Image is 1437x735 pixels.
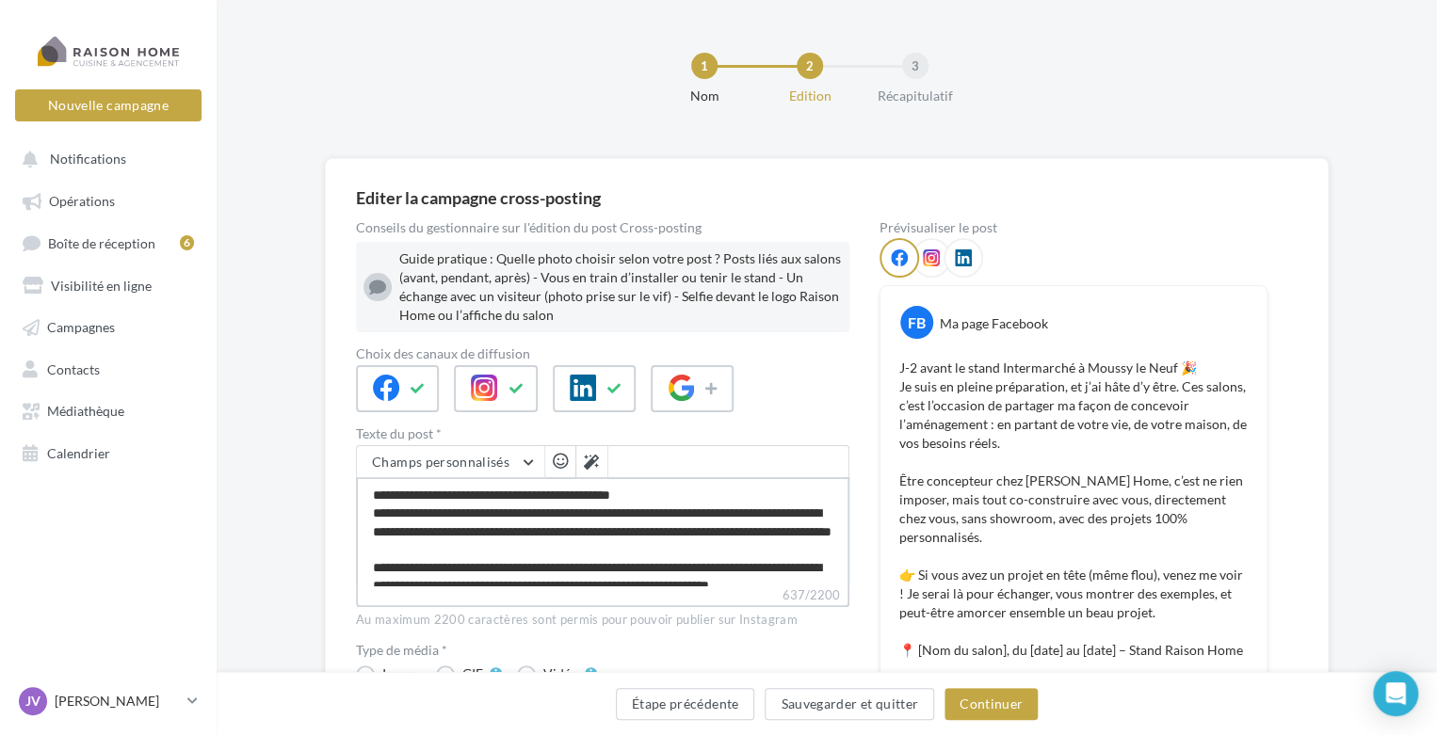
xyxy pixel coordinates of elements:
[356,612,849,629] div: Au maximum 2200 caractères sont permis pour pouvoir publier sur Instagram
[47,360,100,376] span: Contacts
[25,692,40,711] span: JV
[356,585,849,607] label: 637/2200
[945,688,1038,720] button: Continuer
[11,309,205,343] a: Campagnes
[691,53,718,79] div: 1
[750,87,870,105] div: Edition
[15,683,202,719] a: JV [PERSON_NAME]
[356,644,849,657] label: Type de média *
[616,688,755,720] button: Étape précédente
[399,249,842,325] div: Guide pratique : Quelle photo choisir selon votre post ? Posts liés aux salons (avant, pendant, a...
[382,667,417,680] div: Image
[47,319,115,335] span: Campagnes
[49,193,115,209] span: Opérations
[899,359,1248,660] p: J-2 avant le stand Intermarché à Moussy le Neuf 🎉 Je suis en pleine préparation, et j’ai hâte d’y...
[11,141,198,175] button: Notifications
[11,351,205,385] a: Contacts
[797,53,823,79] div: 2
[900,306,933,339] div: FB
[543,667,578,680] div: Vidéo
[644,87,765,105] div: Nom
[356,427,849,440] label: Texte du post *
[48,234,155,250] span: Boîte de réception
[880,221,1267,234] div: Prévisualiser le post
[11,183,205,216] a: Opérations
[855,87,976,105] div: Récapitulatif
[47,403,124,419] span: Médiathèque
[15,89,202,121] button: Nouvelle campagne
[1373,671,1418,716] div: Open Intercom Messenger
[11,435,205,469] a: Calendrier
[356,221,849,234] div: Conseils du gestionnaire sur l'édition du post Cross-posting
[356,347,849,360] label: Choix des canaux de diffusion
[11,267,205,301] a: Visibilité en ligne
[356,189,601,206] div: Editer la campagne cross-posting
[357,446,544,478] button: Champs personnalisés
[11,225,205,260] a: Boîte de réception6
[47,444,110,460] span: Calendrier
[51,277,152,293] span: Visibilité en ligne
[902,53,928,79] div: 3
[11,392,205,426] a: Médiathèque
[462,667,483,680] div: GIF
[50,151,126,167] span: Notifications
[55,692,180,711] p: [PERSON_NAME]
[765,688,934,720] button: Sauvegarder et quitter
[940,314,1048,333] div: Ma page Facebook
[180,235,194,250] div: 6
[372,454,509,470] span: Champs personnalisés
